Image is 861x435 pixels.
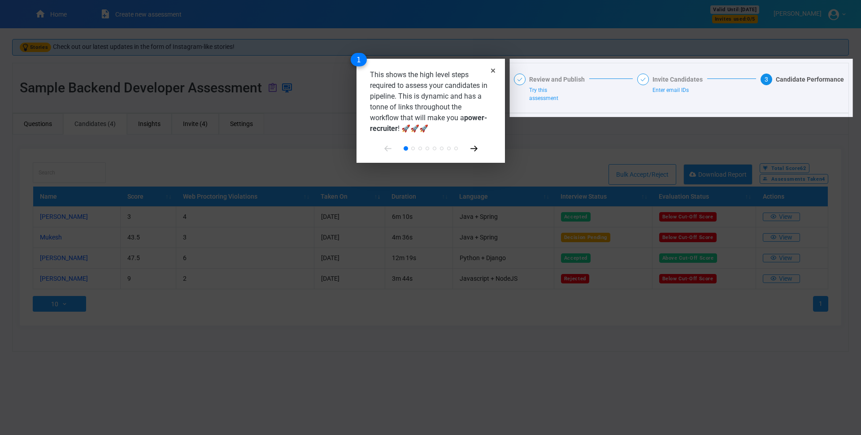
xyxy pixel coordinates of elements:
[652,75,707,84] div: Invite Candidates
[652,87,689,93] span: Enter email IDs
[491,69,495,73] button: Close
[765,76,768,83] span: 3
[529,75,589,84] div: Review and Publish
[776,75,848,84] div: Candidate Performance
[351,53,367,66] span: 1
[357,59,505,163] div: This shows the high level steps required to assess your candidates in pipeline. This is dynamic a...
[529,87,558,101] a: Try this assessment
